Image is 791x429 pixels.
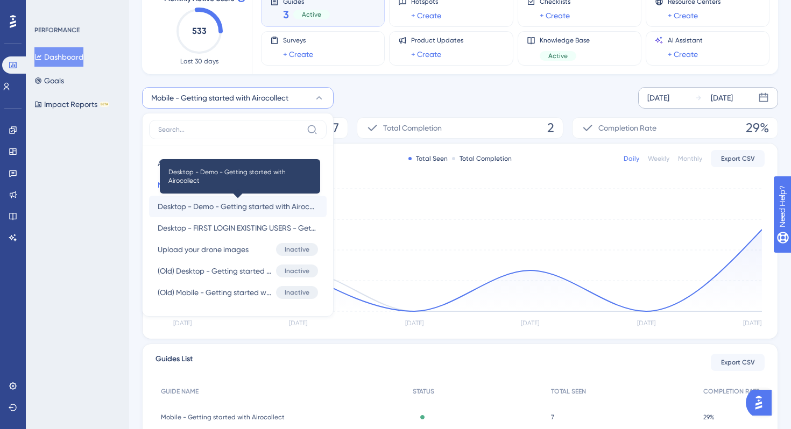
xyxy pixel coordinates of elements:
span: 3 [283,7,289,22]
span: Export CSV [721,358,755,367]
span: Total Completion [383,121,442,134]
span: 7 [333,119,339,137]
span: 29% [746,119,769,137]
div: Total Seen [408,154,448,163]
span: TOTAL SEEN [551,387,586,396]
input: Search... [158,125,302,134]
div: Monthly [678,154,702,163]
button: Export CSV [711,150,765,167]
tspan: [DATE] [405,319,423,327]
button: (Old) Desktop - Getting started with AirocollectInactive [149,260,327,282]
div: PERFORMANCE [34,26,80,34]
a: + Create [668,48,698,61]
span: Guides List [156,353,193,372]
span: Last 30 days [180,57,218,66]
span: Inactive [285,267,309,275]
tspan: [DATE] [173,319,192,327]
span: Completion Rate [598,121,656,134]
span: Mobile - Getting started with Airocollect [161,413,285,421]
button: All Guides [149,153,327,174]
span: GUIDE NAME [161,387,199,396]
button: Upload your drone imagesInactive [149,239,327,260]
span: (Old) Desktop - Getting started with Airocollect [158,264,272,277]
span: Mobile - Getting started with Airocollect [151,91,288,104]
div: Daily [624,154,639,163]
button: Mobile - Getting started with Airocollect [142,87,334,109]
div: BETA [100,102,109,107]
button: Mobile - Getting started with Airocollect [149,174,327,196]
iframe: UserGuiding AI Assistant Launcher [746,387,778,419]
div: [DATE] [647,91,669,104]
button: Desktop - FIRST LOGIN EXISTING USERS - Getting started with Airocollect [149,217,327,239]
span: Active [548,52,568,60]
span: Surveys [283,36,313,45]
a: + Create [283,48,313,61]
span: Desktop - Demo - Getting started with Airocollect [158,200,318,213]
span: 7 [551,413,554,421]
span: Active [302,10,321,19]
span: Inactive [285,288,309,297]
div: Total Completion [452,154,512,163]
span: Desktop - Demo - Getting started with Airocollect [168,168,312,185]
button: Impact ReportsBETA [34,95,109,114]
span: Product Updates [411,36,463,45]
a: + Create [411,9,441,22]
text: 533 [192,26,207,36]
div: [DATE] [711,91,733,104]
span: Mobile - Getting started with Airocollect [158,178,295,191]
span: 29% [703,413,715,421]
span: Upload your drone images [158,243,249,256]
div: Weekly [648,154,669,163]
span: COMPLETION RATE [703,387,759,396]
button: (Old) Mobile - Getting started with AirocollectInactive [149,282,327,303]
span: Knowledge Base [540,36,590,45]
span: Export CSV [721,154,755,163]
tspan: [DATE] [637,319,655,327]
button: Dashboard [34,47,83,67]
span: (Old) Mobile - Getting started with Airocollect [158,286,272,299]
button: Export CSV [711,354,765,371]
span: Desktop - FIRST LOGIN EXISTING USERS - Getting started with Airocollect [158,221,318,234]
span: STATUS [413,387,434,396]
span: 2 [547,119,554,137]
tspan: [DATE] [521,319,539,327]
tspan: [DATE] [289,319,307,327]
tspan: [DATE] [743,319,761,327]
span: AI Assistant [668,36,703,45]
button: Goals [34,71,64,90]
a: + Create [540,9,570,22]
a: + Create [668,9,698,22]
span: Inactive [285,245,309,254]
button: Desktop - Demo - Getting started with AirocollectDesktop - Demo - Getting started with Airocollect [149,196,327,217]
a: + Create [411,48,441,61]
span: All Guides [158,157,192,170]
span: Need Help? [25,3,67,16]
